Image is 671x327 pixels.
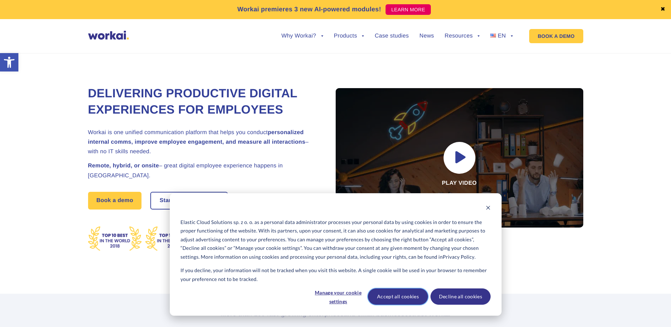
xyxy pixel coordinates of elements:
[660,7,665,12] a: ✖
[281,33,323,39] a: Why Workai?
[88,192,142,210] a: Book a demo
[368,288,428,305] button: Accept all cookies
[344,310,412,317] i: and small businesses
[375,33,409,39] a: Case studies
[420,33,434,39] a: News
[88,128,318,157] h2: Workai is one unified communication platform that helps you conduct – with no IT skills needed.
[430,288,491,305] button: Decline all cookies
[498,33,506,39] span: EN
[386,4,431,15] a: LEARN MORE
[336,88,583,228] div: Play video
[529,29,583,43] a: BOOK A DEMO
[139,310,532,318] h2: More than 100 fast-growing enterprises trust Workai
[88,163,159,169] strong: Remote, hybrid, or onsite
[88,161,318,180] h2: – great digital employee experience happens in [GEOGRAPHIC_DATA].
[180,218,490,262] p: Elastic Cloud Solutions sp. z o. o. as a personal data administrator processes your personal data...
[180,266,490,283] p: If you decline, your information will not be tracked when you visit this website. A single cookie...
[170,193,502,316] div: Cookie banner
[237,5,381,14] p: Workai premieres 3 new AI-powered modules!
[151,193,227,209] a: Start free30-daytrial
[445,33,480,39] a: Resources
[88,86,318,118] h1: Delivering Productive Digital Experiences for Employees
[311,288,365,305] button: Manage your cookie settings
[334,33,364,39] a: Products
[443,253,475,262] a: Privacy Policy
[486,204,491,213] button: Dismiss cookie banner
